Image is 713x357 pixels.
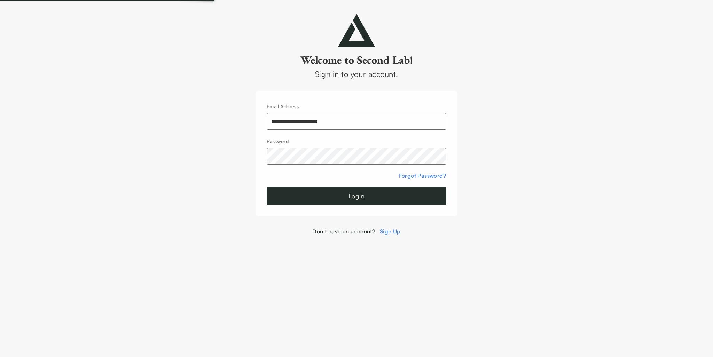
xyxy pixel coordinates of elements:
[338,14,375,47] img: secondlab-logo
[380,228,401,235] a: Sign Up
[256,53,457,67] h2: Welcome to Second Lab!
[256,227,457,236] div: Don’t have an account?
[267,138,289,144] label: Password
[267,187,446,205] button: Login
[399,172,446,179] a: Forgot Password?
[267,103,299,109] label: Email Address
[256,68,457,80] div: Sign in to your account.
